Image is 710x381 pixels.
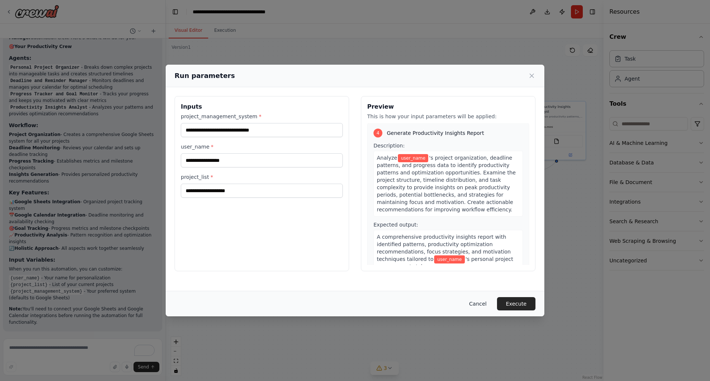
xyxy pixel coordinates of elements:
[497,297,535,310] button: Execute
[181,173,343,181] label: project_list
[367,113,529,120] p: This is how your input parameters will be applied:
[367,102,529,111] h3: Preview
[373,222,418,228] span: Expected output:
[377,155,516,212] span: 's project organization, deadline patterns, and progress data to identify productivity patterns a...
[434,255,464,263] span: Variable: user_name
[181,102,343,111] h3: Inputs
[181,143,343,150] label: user_name
[377,256,513,269] span: 's personal project management style
[377,155,397,161] span: Analyze
[387,129,484,137] span: Generate Productivity Insights Report
[175,71,235,81] h2: Run parameters
[398,154,428,162] span: Variable: user_name
[377,234,511,262] span: A comprehensive productivity insights report with identified patterns, productivity optimization ...
[373,129,382,137] div: 4
[463,297,493,310] button: Cancel
[181,113,343,120] label: project_management_system
[373,143,405,149] span: Description:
